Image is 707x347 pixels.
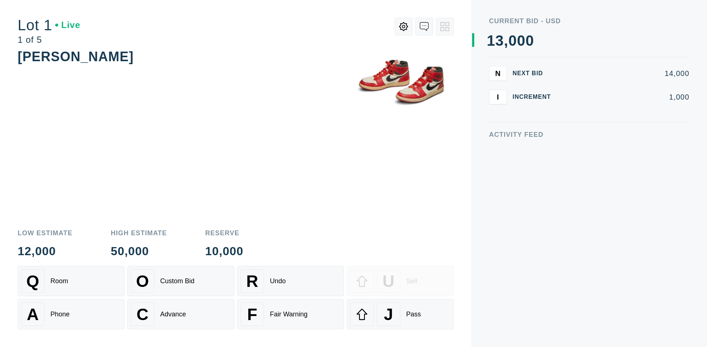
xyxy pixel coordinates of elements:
[563,93,689,101] div: 1,000
[406,310,421,318] div: Pass
[18,18,80,32] div: Lot 1
[489,66,507,81] button: N
[160,277,194,285] div: Custom Bid
[406,277,417,285] div: Sell
[487,33,495,48] div: 1
[270,277,286,285] div: Undo
[509,33,517,48] div: 0
[18,49,134,64] div: [PERSON_NAME]
[347,299,454,329] button: JPass
[489,131,689,138] div: Activity Feed
[563,70,689,77] div: 14,000
[517,33,525,48] div: 0
[127,299,234,329] button: CAdvance
[18,299,124,329] button: APhone
[50,277,68,285] div: Room
[513,94,557,100] div: Increment
[489,90,507,104] button: I
[347,266,454,296] button: USell
[55,21,80,30] div: Live
[18,35,80,44] div: 1 of 5
[513,70,557,76] div: Next Bid
[247,305,257,324] span: F
[160,310,186,318] div: Advance
[205,245,243,257] div: 10,000
[270,310,307,318] div: Fair Warning
[205,230,243,236] div: Reserve
[497,93,499,101] span: I
[18,230,73,236] div: Low Estimate
[495,69,500,77] span: N
[237,266,344,296] button: RUndo
[111,230,167,236] div: High Estimate
[27,305,39,324] span: A
[137,305,148,324] span: C
[384,305,393,324] span: J
[504,33,509,181] div: ,
[136,272,149,291] span: O
[111,245,167,257] div: 50,000
[489,18,689,24] div: Current Bid - USD
[246,272,258,291] span: R
[525,33,534,48] div: 0
[383,272,394,291] span: U
[50,310,70,318] div: Phone
[237,299,344,329] button: FFair Warning
[27,272,39,291] span: Q
[127,266,234,296] button: OCustom Bid
[495,33,504,48] div: 3
[18,245,73,257] div: 12,000
[18,266,124,296] button: QRoom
